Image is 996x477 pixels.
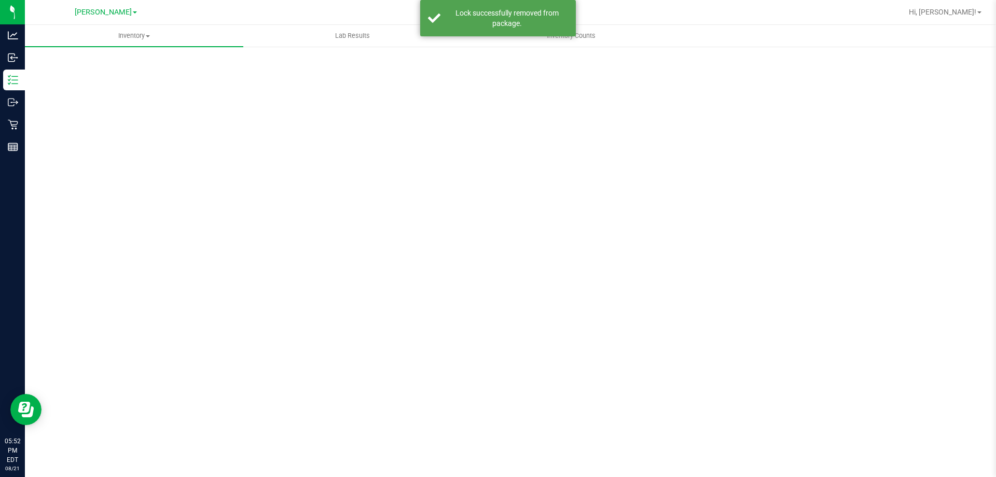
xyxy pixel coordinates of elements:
[25,31,243,40] span: Inventory
[75,8,132,17] span: [PERSON_NAME]
[8,30,18,40] inline-svg: Analytics
[5,437,20,465] p: 05:52 PM EDT
[446,8,568,29] div: Lock successfully removed from package.
[8,75,18,85] inline-svg: Inventory
[909,8,976,16] span: Hi, [PERSON_NAME]!
[5,465,20,472] p: 08/21
[8,119,18,130] inline-svg: Retail
[8,52,18,63] inline-svg: Inbound
[8,142,18,152] inline-svg: Reports
[10,394,41,425] iframe: Resource center
[243,25,462,47] a: Lab Results
[321,31,384,40] span: Lab Results
[25,25,243,47] a: Inventory
[8,97,18,107] inline-svg: Outbound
